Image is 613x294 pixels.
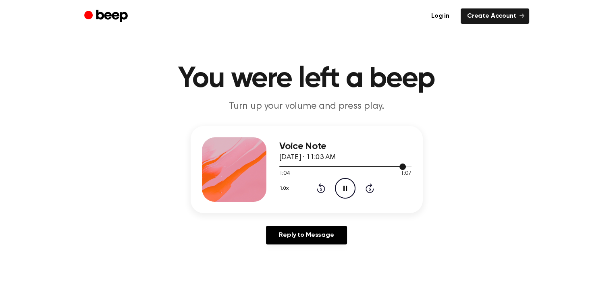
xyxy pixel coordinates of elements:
a: Log in [425,8,456,24]
button: 1.0x [279,182,292,195]
p: Turn up your volume and press play. [152,100,461,113]
span: 1:07 [401,170,411,178]
a: Reply to Message [266,226,347,244]
h3: Voice Note [279,141,411,152]
a: Create Account [461,8,529,24]
h1: You were left a beep [100,64,513,93]
span: 1:04 [279,170,290,178]
a: Beep [84,8,130,24]
span: [DATE] · 11:03 AM [279,154,336,161]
